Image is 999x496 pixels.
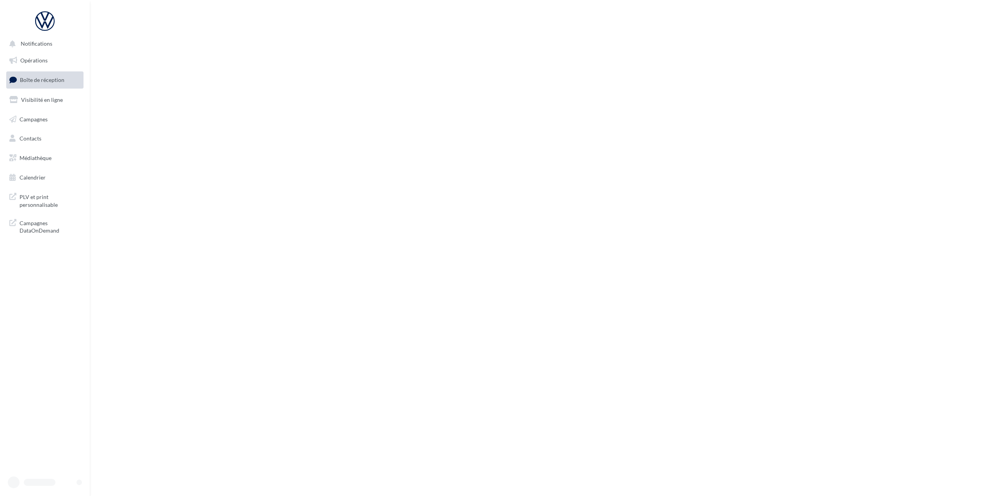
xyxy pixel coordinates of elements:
a: PLV et print personnalisable [5,188,85,212]
span: Notifications [21,41,52,47]
a: Boîte de réception [5,71,85,88]
span: Opérations [20,57,48,64]
span: Calendrier [20,174,46,181]
a: Campagnes [5,111,85,128]
span: PLV et print personnalisable [20,192,80,208]
span: Campagnes [20,116,48,122]
a: Visibilité en ligne [5,92,85,108]
span: Contacts [20,135,41,142]
a: Médiathèque [5,150,85,166]
span: Boîte de réception [20,76,64,83]
a: Opérations [5,52,85,69]
span: Médiathèque [20,155,52,161]
span: Campagnes DataOnDemand [20,218,80,235]
a: Calendrier [5,169,85,186]
span: Visibilité en ligne [21,96,63,103]
a: Campagnes DataOnDemand [5,215,85,238]
a: Contacts [5,130,85,147]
